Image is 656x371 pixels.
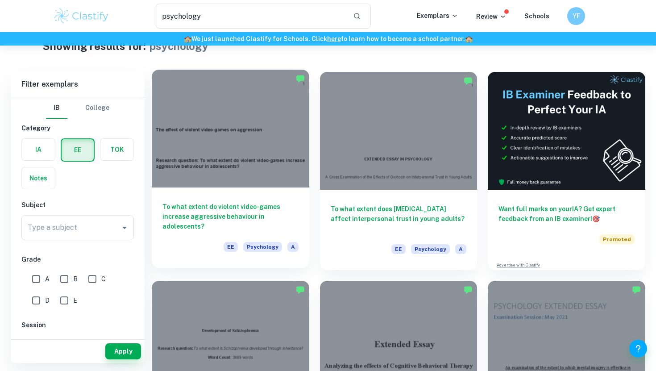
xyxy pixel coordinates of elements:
div: Filter type choice [46,97,109,119]
h6: To what extent does [MEDICAL_DATA] affect interpersonal trust in young adults? [331,204,467,233]
a: here [327,35,341,42]
a: Want full marks on yourIA? Get expert feedback from an IB examiner!PromotedAdvertise with Clastify [488,72,645,270]
span: A [287,242,299,252]
img: Marked [464,76,473,85]
button: IA [22,139,55,160]
a: Schools [524,13,549,20]
span: 🏫 [184,35,191,42]
button: EE [62,139,94,161]
h6: Grade [21,254,134,264]
h6: To what extent do violent video-games increase aggressive behaviour in adolescents? [162,202,299,231]
span: EE [224,242,238,252]
span: B [73,274,78,284]
button: Apply [105,343,141,359]
h6: YF [571,11,581,21]
span: Promoted [599,234,635,244]
img: Thumbnail [488,72,645,190]
h6: Session [21,320,134,330]
button: YF [567,7,585,25]
a: To what extent do violent video-games increase aggressive behaviour in adolescents?EEPsychologyA [152,72,309,270]
h6: Subject [21,200,134,210]
span: Psychology [411,244,450,254]
button: College [85,97,109,119]
p: Exemplars [417,11,458,21]
button: Help and Feedback [629,340,647,358]
h6: Category [21,123,134,133]
h1: Showing results for: [42,38,146,54]
span: 🏫 [465,35,473,42]
input: Search for any exemplars... [156,4,346,29]
img: Clastify logo [53,7,110,25]
span: C [101,274,106,284]
p: Review [476,12,507,21]
span: A [455,244,466,254]
h6: We just launched Clastify for Schools. Click to learn how to become a school partner. [2,34,654,44]
img: Marked [296,285,305,294]
img: Marked [632,285,641,294]
button: Open [118,221,131,234]
span: E [73,296,77,305]
h6: Filter exemplars [11,72,145,97]
h6: Want full marks on your IA ? Get expert feedback from an IB examiner! [498,204,635,224]
button: TOK [100,139,133,160]
a: Advertise with Clastify [497,262,540,268]
img: Marked [464,285,473,294]
button: IB [46,97,67,119]
a: To what extent does [MEDICAL_DATA] affect interpersonal trust in young adults?EEPsychologyA [320,72,477,270]
span: 🎯 [592,215,600,222]
h1: psychology [149,38,208,54]
span: D [45,296,50,305]
span: A [45,274,50,284]
button: Notes [22,167,55,189]
img: Marked [296,74,305,83]
span: Psychology [243,242,282,252]
span: EE [391,244,406,254]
